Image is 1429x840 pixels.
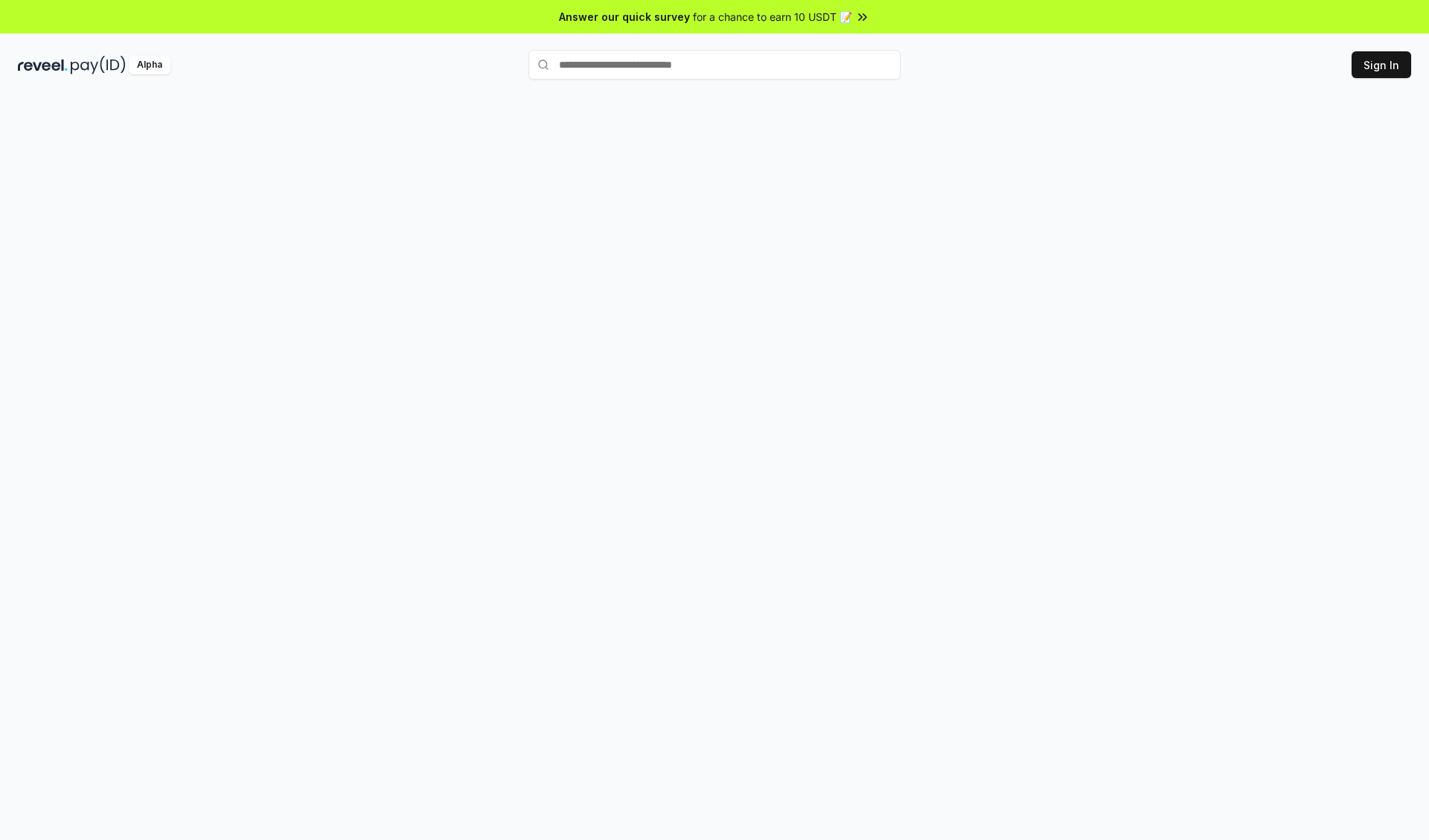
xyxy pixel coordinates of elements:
span: Answer our quick survey [559,9,690,25]
img: pay_id [71,56,126,74]
span: for a chance to earn 10 USDT 📝 [693,9,852,25]
img: reveel_dark [18,56,68,74]
button: Sign In [1352,51,1411,78]
div: Alpha [129,56,170,74]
